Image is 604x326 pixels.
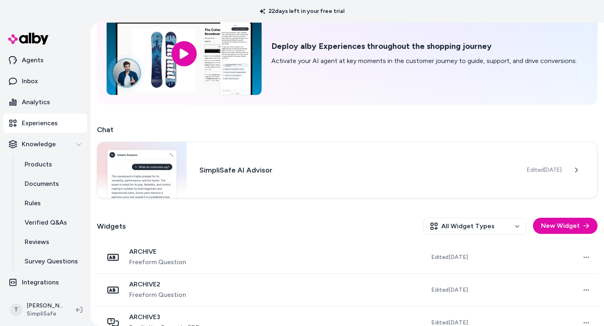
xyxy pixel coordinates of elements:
[129,290,186,300] span: Freeform Question
[25,198,41,208] p: Rules
[17,213,87,232] a: Verified Q&As
[10,303,23,316] span: T
[423,218,526,235] button: All Widget Types
[27,302,63,310] p: [PERSON_NAME]
[22,97,50,107] p: Analytics
[17,174,87,193] a: Documents
[129,257,186,267] span: Freeform Question
[533,218,598,234] button: New Widget
[431,286,468,294] span: Edited [DATE]
[129,313,199,321] span: ARCHIVE3
[97,142,598,198] a: Chat widgetSimpliSafe AI AdvisorEdited[DATE]
[129,248,186,256] span: ARCHIVE
[27,310,63,318] span: SimpliSafe
[22,139,56,149] p: Knowledge
[3,50,87,70] a: Agents
[22,76,38,86] p: Inbox
[22,278,59,287] p: Integrations
[25,237,49,247] p: Reviews
[8,33,48,44] img: alby Logo
[3,114,87,133] a: Experiences
[17,193,87,213] a: Rules
[3,273,87,292] a: Integrations
[97,124,598,135] h2: Chat
[25,218,67,227] p: Verified Q&As
[199,164,514,176] h3: SimpliSafe AI Advisor
[17,232,87,252] a: Reviews
[17,155,87,174] a: Products
[25,160,52,169] p: Products
[255,7,349,15] p: 22 days left in your free trial
[3,135,87,154] button: Knowledge
[271,41,577,51] h2: Deploy alby Experiences throughout the shopping journey
[25,257,78,266] p: Survey Questions
[129,280,186,288] span: ARCHIVE2
[97,142,187,198] img: Chat widget
[5,297,69,323] button: T[PERSON_NAME]SimpliSafe
[17,252,87,271] a: Survey Questions
[22,118,58,128] p: Experiences
[271,56,577,66] p: Activate your AI agent at key moments in the customer journey to guide, support, and drive conver...
[97,221,126,232] h2: Widgets
[3,72,87,91] a: Inbox
[527,166,562,174] span: Edited [DATE]
[431,253,468,261] span: Edited [DATE]
[3,93,87,112] a: Analytics
[22,55,44,65] p: Agents
[25,179,59,189] p: Documents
